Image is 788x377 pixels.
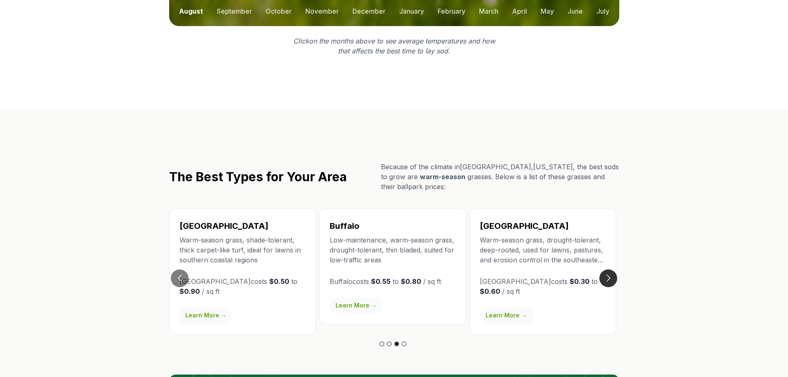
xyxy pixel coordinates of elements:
[381,162,619,192] p: Because of the climate in [GEOGRAPHIC_DATA] , [US_STATE] , the best sods to grow are grasses. Bel...
[180,308,232,323] a: Learn More →
[379,341,384,346] button: Go to slide 1
[180,220,306,232] h3: [GEOGRAPHIC_DATA]
[330,298,383,313] a: Learn More →
[180,287,200,295] strong: $0.90
[402,341,407,346] button: Go to slide 4
[599,269,617,287] button: Go to next slide
[269,277,289,286] strong: $0.50
[288,36,500,56] p: Click on the months above to see average temperatures and how that affects the best time to lay sod.
[171,269,189,287] button: Go to previous slide
[169,169,347,184] h2: The Best Types for Your Area
[330,235,456,265] p: Low-maintenance, warm-season grass, drought-tolerant, thin bladed, suited for low-traffic areas
[480,308,533,323] a: Learn More →
[394,341,399,346] button: Go to slide 3
[480,235,606,265] p: Warm-season grass, drought-tolerant, deep-rooted, used for lawns, pastures, and erosion control i...
[480,220,606,232] h3: [GEOGRAPHIC_DATA]
[480,276,606,296] p: [GEOGRAPHIC_DATA] costs to / sq ft
[330,276,456,286] p: Buffalo costs to / sq ft
[330,220,456,232] h3: Buffalo
[420,173,465,181] span: warm-season
[480,287,500,295] strong: $0.60
[387,341,392,346] button: Go to slide 2
[180,276,306,296] p: [GEOGRAPHIC_DATA] costs to / sq ft
[570,277,589,286] strong: $0.30
[180,235,306,265] p: Warm-season grass, shade-tolerant, thick carpet-like turf, ideal for lawns in southern coastal re...
[401,277,421,286] strong: $0.80
[371,277,390,286] strong: $0.55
